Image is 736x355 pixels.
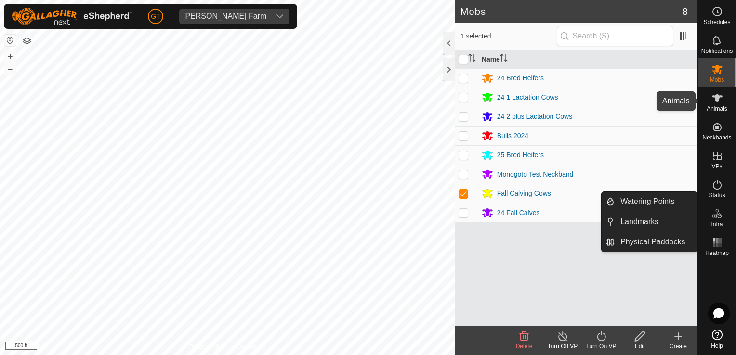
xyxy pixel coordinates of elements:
[4,63,16,75] button: –
[557,26,673,46] input: Search (S)
[620,216,658,228] span: Landmarks
[189,342,225,351] a: Privacy Policy
[497,112,572,122] div: 24 2 plus Lactation Cows
[270,9,289,24] div: dropdown trigger
[701,48,733,54] span: Notifications
[620,342,659,351] div: Edit
[582,342,620,351] div: Turn On VP
[500,55,508,63] p-sorticon: Activate to sort
[709,192,725,198] span: Status
[183,13,266,20] div: [PERSON_NAME] Farm
[468,55,476,63] p-sorticon: Activate to sort
[702,135,731,140] span: Neckbands
[602,192,697,211] li: Watering Points
[21,35,33,47] button: Map Layers
[497,189,551,199] div: Fall Calving Cows
[620,196,674,207] span: Watering Points
[179,9,270,24] span: Thoren Farm
[12,8,132,25] img: Gallagher Logo
[497,92,558,102] div: 24 1 Lactation Cows
[478,50,697,69] th: Name
[543,342,582,351] div: Turn Off VP
[460,6,683,17] h2: Mobs
[602,212,697,231] li: Landmarks
[497,169,574,179] div: Monogoto Test Neckband
[516,343,533,350] span: Delete
[683,4,688,19] span: 8
[602,232,697,252] li: Physical Paddocks
[497,208,540,218] div: 24 Fall Calves
[4,51,16,62] button: +
[711,221,723,227] span: Infra
[497,131,528,141] div: Bulls 2024
[703,19,730,25] span: Schedules
[4,35,16,46] button: Reset Map
[497,73,544,83] div: 24 Bred Heifers
[615,232,697,252] a: Physical Paddocks
[497,150,544,160] div: 25 Bred Heifers
[698,326,736,353] a: Help
[705,250,729,256] span: Heatmap
[460,31,557,41] span: 1 selected
[151,12,160,22] span: GT
[615,192,697,211] a: Watering Points
[711,164,722,169] span: VPs
[615,212,697,231] a: Landmarks
[659,342,697,351] div: Create
[711,343,723,349] span: Help
[620,236,685,248] span: Physical Paddocks
[237,342,265,351] a: Contact Us
[707,106,727,112] span: Animals
[710,77,724,83] span: Mobs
